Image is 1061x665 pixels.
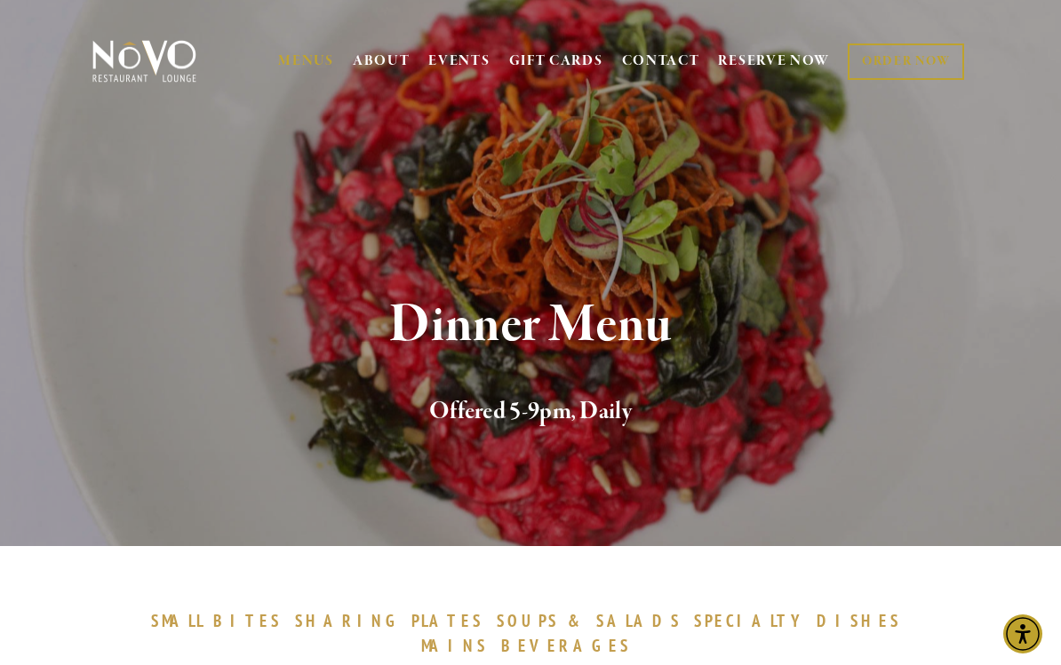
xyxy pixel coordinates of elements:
[421,635,488,656] span: MAINS
[596,610,682,631] span: SALADS
[353,52,411,70] a: ABOUT
[421,635,497,656] a: MAINS
[509,44,603,78] a: GIFT CARDS
[116,297,945,354] h1: Dinner Menu
[151,610,204,631] span: SMALL
[501,635,640,656] a: BEVERAGES
[428,52,490,70] a: EVENTS
[694,610,909,631] a: SPECIALTYDISHES
[848,44,964,80] a: ORDER NOW
[116,393,945,431] h2: Offered 5-9pm, Daily
[568,610,587,631] span: &
[718,44,830,78] a: RESERVE NOW
[89,39,200,83] img: Novo Restaurant &amp; Lounge
[295,610,403,631] span: SHARING
[295,610,492,631] a: SHARINGPLATES
[151,610,291,631] a: SMALLBITES
[817,610,901,631] span: DISHES
[501,635,631,656] span: BEVERAGES
[497,610,559,631] span: SOUPS
[1003,614,1042,653] div: Accessibility Menu
[622,44,700,78] a: CONTACT
[411,610,483,631] span: PLATES
[497,610,690,631] a: SOUPS&SALADS
[278,52,334,70] a: MENUS
[213,610,282,631] span: BITES
[694,610,808,631] span: SPECIALTY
